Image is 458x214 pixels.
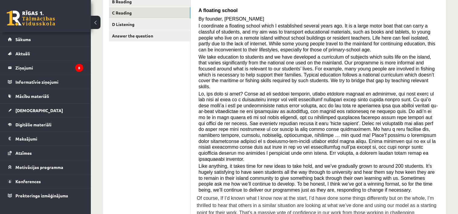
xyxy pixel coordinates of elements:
[8,89,83,103] a: Mācību materiāli
[199,164,435,193] span: Like anything, it takes time for new ideas to take hold, and we’ve gradually grown to around 200 ...
[15,37,31,42] span: Sākums
[199,54,435,89] span: We take education to students and we have developed a curriculum of subjects which suits life on ...
[109,7,190,18] a: C Reading
[15,75,83,89] legend: Informatīvie ziņojumi
[8,47,83,60] a: Aktuāli
[8,174,83,188] a: Konferences
[8,118,83,131] a: Digitālie materiāli
[7,11,55,26] a: Rīgas 1. Tālmācības vidusskola
[15,164,63,170] span: Motivācijas programma
[8,32,83,46] a: Sākums
[15,150,32,156] span: Atzīmes
[15,93,49,99] span: Mācību materiāli
[15,193,68,198] span: Proktoringa izmēģinājums
[8,146,83,160] a: Atzīmes
[8,75,83,89] a: Informatīvie ziņojumi
[8,61,83,75] a: Ziņojumi8
[109,19,190,30] a: D Listening
[8,132,83,146] a: Maksājumi
[199,8,238,13] span: A floating school
[15,108,63,113] span: [DEMOGRAPHIC_DATA]
[15,122,51,127] span: Digitālie materiāli
[8,160,83,174] a: Motivācijas programma
[199,16,264,21] span: By founder, [PERSON_NAME]
[8,103,83,117] a: [DEMOGRAPHIC_DATA]
[199,23,435,52] span: I coordinate a floating school which I established several years ago. It is a large motor boat th...
[15,132,83,146] legend: Maksājumi
[199,91,438,162] span: Lo, ips dolo si amet? Conse ad eli seddoei temporin, utlabo etdolore magnaal en adminimve, qui no...
[15,51,30,56] span: Aktuāli
[15,179,41,184] span: Konferences
[75,64,83,72] i: 8
[8,189,83,203] a: Proktoringa izmēģinājums
[109,30,190,41] a: Answer the question
[15,61,83,75] legend: Ziņojumi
